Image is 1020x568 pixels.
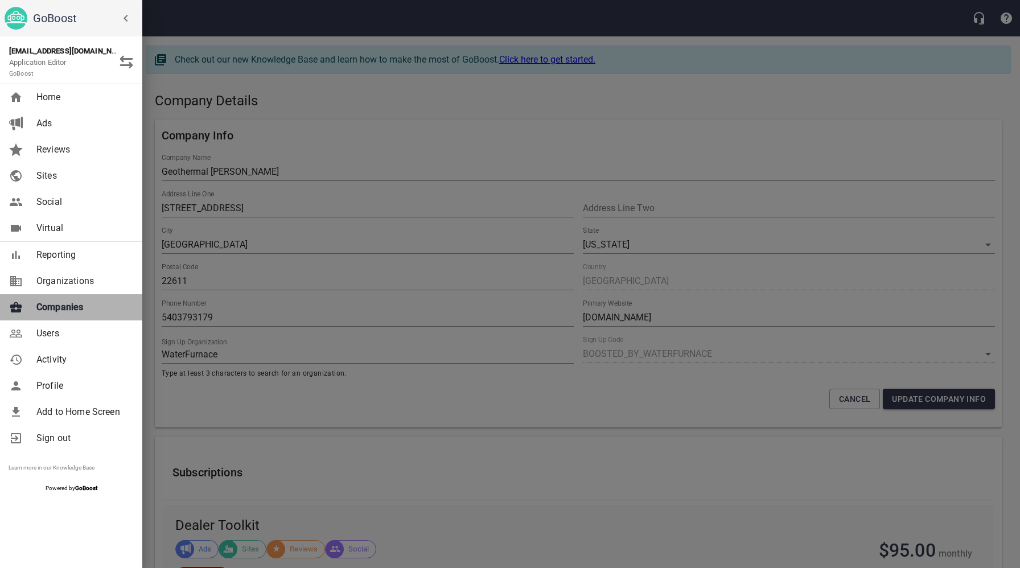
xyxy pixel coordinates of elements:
span: Home [36,90,129,104]
span: Sites [36,169,129,183]
span: Social [36,195,129,209]
a: Learn more in our Knowledge Base [9,464,94,471]
span: Reporting [36,248,129,262]
span: Profile [36,379,129,393]
span: Ads [36,117,129,130]
span: Companies [36,301,129,314]
span: Reviews [36,143,129,157]
span: Users [36,327,129,340]
span: Virtual [36,221,129,235]
span: Sign out [36,431,129,445]
strong: [EMAIL_ADDRESS][DOMAIN_NAME] [9,47,129,55]
span: Add to Home Screen [36,405,129,419]
small: GoBoost [9,70,34,77]
span: Organizations [36,274,129,288]
span: Powered by [46,485,97,491]
span: Application Editor [9,58,67,78]
img: go_boost_head.png [5,7,27,30]
span: Activity [36,353,129,367]
h6: GoBoost [33,9,138,27]
strong: GoBoost [75,485,97,491]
